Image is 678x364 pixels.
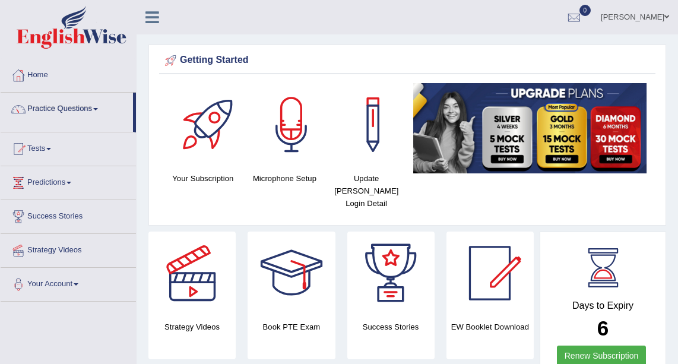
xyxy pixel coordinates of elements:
[1,59,136,88] a: Home
[1,166,136,196] a: Predictions
[162,52,652,69] div: Getting Started
[248,321,335,333] h4: Book PTE Exam
[1,200,136,230] a: Success Stories
[1,234,136,264] a: Strategy Videos
[446,321,534,333] h4: EW Booklet Download
[579,5,591,16] span: 0
[331,172,401,210] h4: Update [PERSON_NAME] Login Detail
[1,132,136,162] a: Tests
[597,316,609,340] b: 6
[413,83,647,173] img: small5.jpg
[553,300,652,311] h4: Days to Expiry
[250,172,320,185] h4: Microphone Setup
[22,126,133,147] a: Speaking Practice
[347,321,435,333] h4: Success Stories
[1,268,136,297] a: Your Account
[148,321,236,333] h4: Strategy Videos
[1,93,133,122] a: Practice Questions
[168,172,238,185] h4: Your Subscription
